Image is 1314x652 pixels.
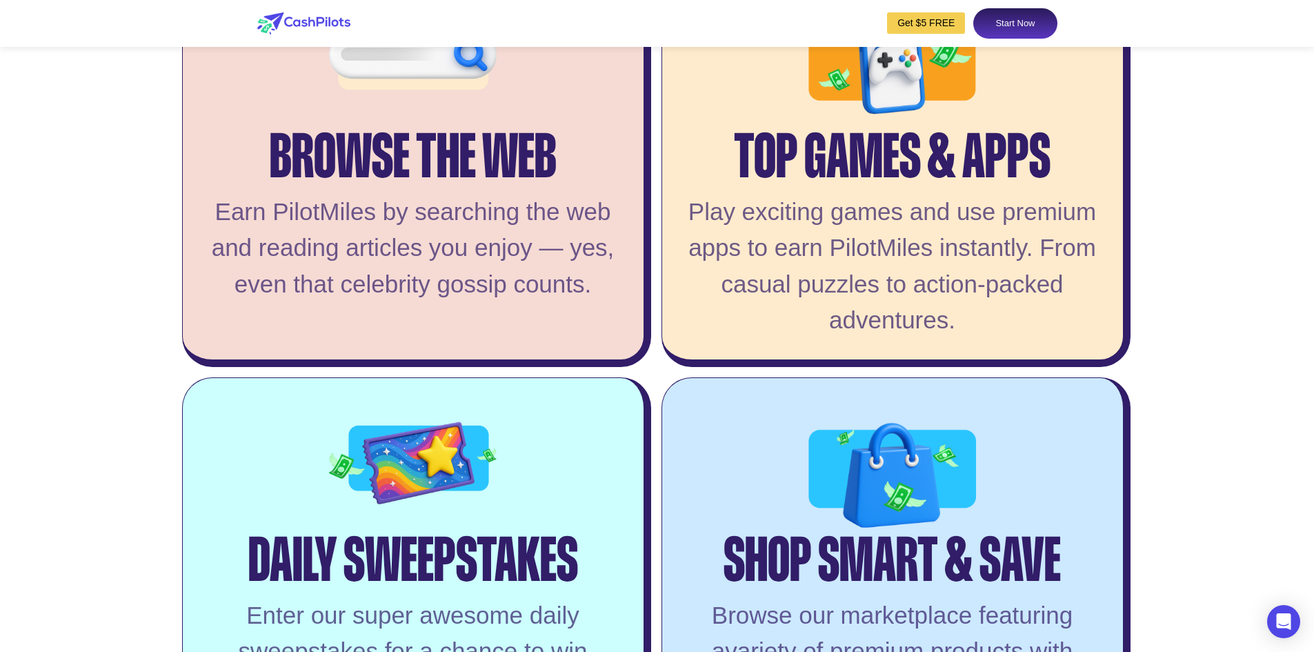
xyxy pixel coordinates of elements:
[724,513,1061,577] div: Shop Smart & Save
[270,109,557,174] div: Browse the Web
[683,194,1102,339] div: Play exciting games and use premium apps to earn PilotMiles instantly. From casual puzzles to act...
[808,399,976,563] img: offer
[203,194,623,303] div: Earn PilotMiles by searching the web and reading articles you enjoy — yes, even that celebrity go...
[734,109,1051,174] div: Top Games & Apps
[329,399,497,536] img: offer
[887,12,965,34] a: Get $5 FREE
[248,513,578,577] div: Daily Sweepstakes
[257,12,350,34] img: logo
[973,8,1057,39] a: Start Now
[1267,605,1300,638] div: Open Intercom Messenger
